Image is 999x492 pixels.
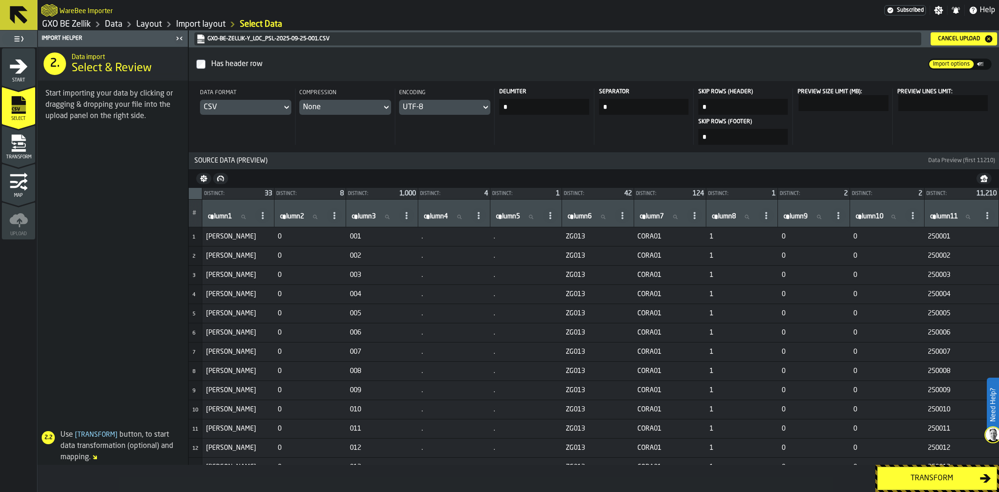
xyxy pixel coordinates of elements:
span: 004 [350,291,414,298]
span: 002 [350,252,414,260]
div: Encoding [399,89,490,100]
li: menu Select [2,87,35,124]
span: 0 [782,348,846,356]
span: . [422,406,486,413]
span: Help [980,5,995,16]
span: [PERSON_NAME] [206,271,270,279]
input: label [928,211,978,223]
span: CORA01 [637,425,702,432]
div: StatList-item-Distinct: [490,188,562,199]
span: Import options [929,60,974,68]
label: Need Help? [988,379,998,431]
span: Subscribed [897,7,924,14]
div: StatList-item-Distinct: [562,188,634,199]
span: 250007 [928,348,995,356]
span: . [494,252,558,260]
span: 11,210 [977,190,997,197]
span: 1 [710,310,774,317]
span: 2 [192,254,195,259]
input: label [710,211,757,223]
span: . [494,463,558,471]
span: ZG013 [566,348,630,356]
span: Preview Lines Limit: [897,89,953,95]
span: label [424,213,448,220]
span: Map [2,193,35,198]
span: 11 [192,427,198,432]
input: label [494,211,541,223]
span: label [856,213,883,220]
span: 001 [350,233,414,240]
span: CORA01 [637,387,702,394]
nav: Breadcrumb [41,19,518,30]
span: 250002 [928,252,995,260]
span: 1 [710,252,774,260]
span: . [494,367,558,375]
span: label [496,213,520,220]
div: Start importing your data by clicking or dragging & dropping your file into the upload panel on t... [45,88,180,122]
span: 0 [782,406,846,413]
div: Data formatDropdownMenuValue-CSV [200,89,291,115]
span: 1,000 [400,190,416,197]
a: link-to-/wh/i/5fa160b1-7992-442a-9057-4226e3d2ae6d/import/layout/7fc17dd8-d410-4c54-8da9-8c4fc1bf... [240,19,282,30]
div: InputCheckbox-react-aria308573561-:r1lt: [209,57,926,72]
span: 1 [772,190,776,197]
span: 0 [278,252,342,260]
span: 011 [350,425,414,432]
div: title-Select & Review [38,47,188,81]
span: 0 [278,271,342,279]
span: [ [75,432,77,438]
span: ZG013 [566,233,630,240]
span: 0 [782,329,846,336]
span: # [192,210,196,216]
div: Distinct: [564,191,621,196]
div: Distinct: [852,191,915,196]
span: 0 [782,233,846,240]
div: thumb [976,60,991,69]
div: Distinct: [420,191,481,196]
span: 007 [350,348,414,356]
h2: Sub Title [72,52,180,61]
label: button-toggle-Help [965,5,999,16]
span: [PERSON_NAME] [206,233,270,240]
span: 0 [853,463,920,471]
span: [PERSON_NAME] [206,252,270,260]
span: . [422,271,486,279]
div: Import Helper [40,35,173,42]
span: 1 [556,190,560,197]
div: Distinct: [348,191,396,196]
span: 1 [710,348,774,356]
span: 1 [710,387,774,394]
div: Distinct: [780,191,840,196]
span: 0 [853,387,920,394]
span: 1 [192,235,195,240]
span: . [422,387,486,394]
span: 250004 [928,291,995,298]
span: 012 [350,444,414,452]
span: 1 [710,463,774,471]
span: [PERSON_NAME] [206,387,270,394]
a: link-to-/wh/i/5fa160b1-7992-442a-9057-4226e3d2ae6d/designer [136,19,162,30]
span: 1 [710,425,774,432]
span: 8 [340,190,344,197]
span: CORA01 [637,463,702,471]
span: ZG013 [566,291,630,298]
label: InputCheckbox-label-react-aria308573561-:r1lt: [196,55,928,74]
span: label [784,213,807,220]
div: Distinct: [708,191,769,196]
span: . [494,329,558,336]
input: label [566,211,613,223]
label: input-value-Separator [598,89,689,115]
span: Separator [599,89,687,95]
span: label [930,213,958,220]
span: ZG013 [566,252,630,260]
span: ZG013 [566,367,630,375]
span: 013 [350,463,414,471]
span: ZG013 [566,310,630,317]
span: ZG013 [566,329,630,336]
span: 0 [782,444,846,452]
input: react-aria308573561-:r1m9: react-aria308573561-:r1m9: [898,95,988,111]
button: button- [189,152,999,169]
span: 250003 [928,271,995,279]
input: label [350,211,397,223]
a: logo-header [41,2,58,19]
